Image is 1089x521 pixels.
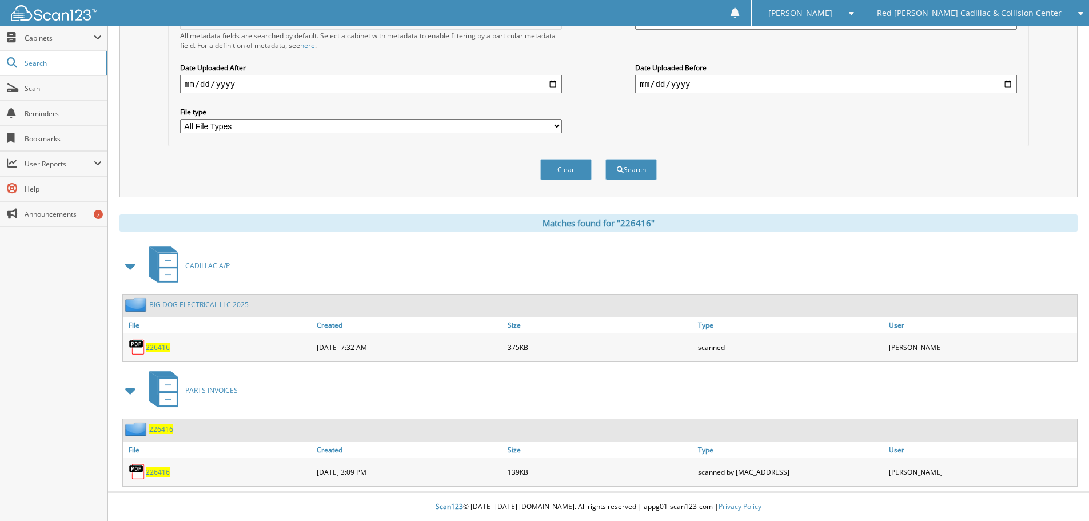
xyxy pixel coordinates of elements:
[146,467,170,477] a: 226416
[25,134,102,144] span: Bookmarks
[635,75,1017,93] input: end
[25,109,102,118] span: Reminders
[314,442,505,458] a: Created
[108,493,1089,521] div: © [DATE]-[DATE] [DOMAIN_NAME]. All rights reserved | appg01-scan123-com |
[695,442,886,458] a: Type
[25,33,94,43] span: Cabinets
[768,10,832,17] span: [PERSON_NAME]
[436,502,463,511] span: Scan123
[314,336,505,359] div: [DATE] 7:32 AM
[185,385,238,395] span: PARTS INVOICES
[719,502,761,511] a: Privacy Policy
[94,210,103,219] div: 7
[1032,466,1089,521] iframe: Chat Widget
[25,209,102,219] span: Announcements
[605,159,657,180] button: Search
[886,442,1077,458] a: User
[185,261,230,271] span: CADILLAC A/P
[146,343,170,352] a: 226416
[314,317,505,333] a: Created
[123,442,314,458] a: File
[149,300,249,309] a: BIG DOG ELECTRICAL LLC 2025
[180,107,562,117] label: File type
[505,442,696,458] a: Size
[25,58,100,68] span: Search
[505,460,696,483] div: 139KB
[180,31,562,50] div: All metadata fields are searched by default. Select a cabinet with metadata to enable filtering b...
[886,460,1077,483] div: [PERSON_NAME]
[314,460,505,483] div: [DATE] 3:09 PM
[505,336,696,359] div: 375KB
[129,339,146,356] img: PDF.png
[125,297,149,312] img: folder2.png
[695,460,886,483] div: scanned by [MAC_ADDRESS]
[25,159,94,169] span: User Reports
[142,243,230,288] a: CADILLAC A/P
[886,336,1077,359] div: [PERSON_NAME]
[25,184,102,194] span: Help
[119,214,1078,232] div: Matches found for "226416"
[877,10,1062,17] span: Red [PERSON_NAME] Cadillac & Collision Center
[142,368,238,413] a: PARTS INVOICES
[180,63,562,73] label: Date Uploaded After
[886,317,1077,333] a: User
[180,75,562,93] input: start
[695,317,886,333] a: Type
[123,317,314,333] a: File
[11,5,97,21] img: scan123-logo-white.svg
[695,336,886,359] div: scanned
[125,422,149,436] img: folder2.png
[129,463,146,480] img: PDF.png
[540,159,592,180] button: Clear
[149,424,173,434] a: 226416
[635,63,1017,73] label: Date Uploaded Before
[300,41,315,50] a: here
[505,317,696,333] a: Size
[25,83,102,93] span: Scan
